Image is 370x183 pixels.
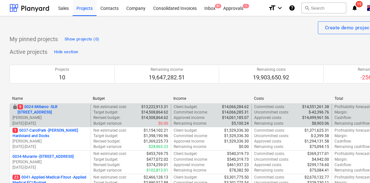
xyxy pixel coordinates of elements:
p: $14,061,185.07 [222,115,249,121]
p: [DATE] - [DATE] [12,165,88,170]
p: [PERSON_NAME] [12,139,88,144]
p: Committed income : [174,157,208,162]
p: $1,529,336.30 [224,133,249,139]
p: $14,551,261.38 [302,104,329,110]
div: Income [173,96,249,101]
p: Remaining income [149,67,185,72]
p: Net estimated cost : [93,128,127,133]
p: $14,499,961.56 [302,115,329,121]
p: Cashflow : [335,115,352,121]
p: Uncommitted costs : [254,157,289,162]
p: Net estimated cost : [93,151,127,157]
p: $0.00 [239,144,249,150]
p: Approved income : [174,162,205,168]
p: $2,466,128.13 [144,175,168,180]
div: Show projects (0) [65,36,99,43]
span: locked [12,104,18,109]
span: 1 [243,4,249,8]
p: $75,094.15 [310,144,329,150]
p: $2,670,132.77 [304,175,329,180]
p: Budget variance : [93,121,122,126]
p: $5,100.24 [232,121,249,126]
p: $8,903.06 [312,121,329,126]
p: Net estimated cost : [93,104,127,110]
p: Remaining costs [253,67,289,72]
p: $1,398,190.96 [144,133,168,139]
p: Approved income : [174,139,205,144]
p: Approved income : [174,115,205,121]
div: This project is confidential [12,104,18,115]
span: 15 [356,1,363,7]
p: Revised budget : [93,162,121,168]
p: Margin : [335,157,348,162]
i: format_size [268,4,276,12]
p: Margin : [335,110,348,115]
p: Committed costs : [254,128,285,133]
p: Target budget : [93,157,118,162]
p: $540,319.73 [227,157,249,162]
p: $369,317.01 [307,151,329,157]
p: $1,529,336.30 [224,128,249,133]
i: notifications [351,4,358,12]
p: $28,965.23 [149,144,168,150]
span: search [304,5,310,11]
p: 0034-Murarrie - [STREET_ADDRESS] [12,154,74,159]
button: Search [302,3,346,13]
p: $14,508,864.62 [141,115,168,121]
p: Budget variance : [93,144,122,150]
p: Approved costs : [254,115,282,121]
p: $461,937.23 [227,162,249,168]
p: Committed income : [174,110,208,115]
p: Cashflow : [335,162,352,168]
p: $13,222,913.31 [141,104,168,110]
span: 1 [12,128,18,133]
p: Target budget : [93,133,118,139]
p: $14,066,284.62 [222,104,249,110]
p: Uncommitted costs : [254,133,289,139]
div: 90024-Millaroo -SLR [STREET_ADDRESS][PERSON_NAME][DATE]-[DATE] [12,104,88,126]
span: 23 [12,175,20,180]
p: $-2,399.58 [311,133,329,139]
div: Budget [93,96,168,101]
p: [DATE] - [DATE] [12,144,88,150]
p: [DATE] - [DATE] [12,121,88,126]
span: 9+ [215,4,221,8]
p: My pinned projects [10,35,58,43]
p: $14,508,864.62 [141,110,168,115]
p: $1,369,225.73 [144,139,168,144]
p: $-42,396.76 [309,110,329,115]
p: Remaining income : [174,121,207,126]
p: Committed income : [174,133,208,139]
p: Revised budget : [93,139,121,144]
p: $75,084.41 [310,168,329,173]
p: Remaining costs : [254,168,284,173]
button: Show projects (0) [63,34,101,44]
p: Approved costs : [254,139,282,144]
p: $1,371,625.31 [304,128,329,133]
div: Hide section [54,48,78,56]
p: Projects [55,67,69,72]
p: $0.00 [158,121,168,126]
p: Target budget : [93,110,118,115]
p: $3,301,775.50 [224,175,249,180]
p: $477,072.02 [146,157,168,162]
p: $14,066,285.31 [222,110,249,115]
p: $453,769.75 [146,151,168,157]
p: 0037-CarolPark - [PERSON_NAME] Hardstand and Docks [12,128,88,139]
p: $540,319.73 [227,151,249,157]
p: Remaining costs : [254,121,284,126]
p: $102,813.01 [146,168,168,173]
p: Budget variance : [93,168,122,173]
p: Client budget : [174,128,198,133]
div: Costs [254,96,329,101]
p: Margin : [335,133,348,139]
p: $78,382.50 [229,168,249,173]
p: 19,647,282.51 [149,74,185,81]
p: $299,174.60 [307,162,329,168]
p: Committed costs : [254,151,285,157]
i: keyboard_arrow_down [276,4,284,12]
p: Client budget : [174,175,198,180]
div: 10037-CarolPark -[PERSON_NAME] Hardstand and Docks[PERSON_NAME][DATE]-[DATE] [12,128,88,150]
p: Net estimated cost : [93,175,127,180]
p: [PERSON_NAME] [12,159,88,165]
